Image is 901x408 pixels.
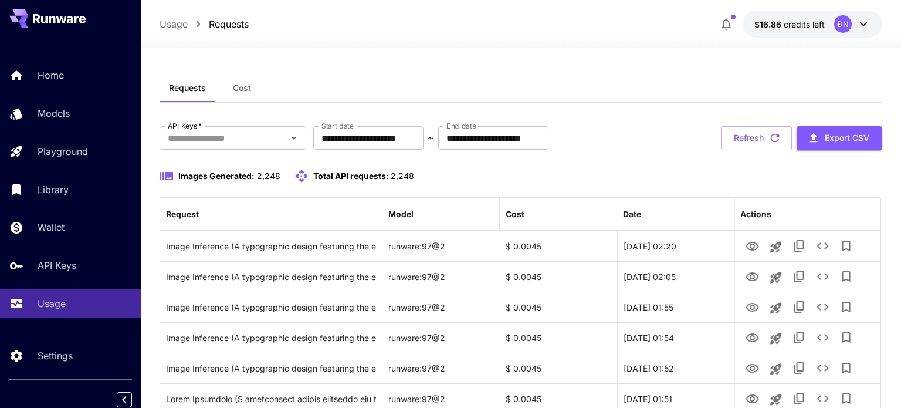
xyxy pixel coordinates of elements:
span: 2,248 [391,171,414,181]
span: Images Generated: [178,171,255,181]
button: See details [811,326,834,349]
p: Usage [38,296,66,311]
p: API Keys [38,258,76,272]
p: Playground [38,144,88,159]
div: Click to copy prompt [166,353,375,383]
button: Launch in playground [764,327,787,350]
p: Home [38,68,64,82]
button: Add to library [834,326,858,349]
button: See details [811,295,834,319]
label: Start date [321,121,354,131]
button: Copy TaskUUID [787,234,811,258]
div: Click to copy prompt [166,292,375,322]
div: 26 Aug, 2025 01:54 [617,322,734,353]
div: Request [166,209,199,219]
div: runware:97@2 [382,261,500,292]
button: Launch in playground [764,296,787,320]
div: $ 0.0045 [500,353,617,383]
div: $ 0.0045 [500,231,617,261]
div: 26 Aug, 2025 02:20 [617,231,734,261]
div: 26 Aug, 2025 02:05 [617,261,734,292]
div: ĐN [834,15,852,33]
button: Add to library [834,295,858,319]
p: ~ [428,131,434,145]
p: Settings [38,349,73,363]
p: Wallet [38,220,65,234]
span: Requests [169,83,206,93]
div: $ 0.0045 [500,322,617,353]
div: runware:97@2 [382,322,500,353]
button: Copy TaskUUID [787,265,811,288]
button: View Image [740,234,764,258]
button: Copy TaskUUID [787,295,811,319]
div: $ 0.0045 [500,292,617,322]
button: Launch in playground [764,266,787,289]
label: API Keys [168,121,202,131]
div: runware:97@2 [382,292,500,322]
a: Requests [209,17,249,31]
button: Add to library [834,234,858,258]
button: $16.86017ĐN [743,11,882,38]
button: View Image [740,264,764,288]
span: Total API requests: [313,171,389,181]
button: Add to library [834,265,858,288]
button: View Image [740,356,764,380]
span: Cost [233,83,251,93]
label: End date [446,121,476,131]
button: Copy TaskUUID [787,326,811,349]
button: See details [811,356,834,380]
div: 26 Aug, 2025 01:55 [617,292,734,322]
button: Collapse sidebar [117,392,132,407]
div: runware:97@2 [382,231,500,261]
div: Date [623,209,641,219]
button: Launch in playground [764,235,787,259]
span: credits left [784,19,825,29]
div: $16.86017 [754,18,825,31]
nav: breadcrumb [160,17,249,31]
p: Library [38,183,69,197]
span: $16.86 [754,19,784,29]
button: Copy TaskUUID [787,356,811,380]
button: Export CSV [797,126,882,150]
span: 2,248 [257,171,280,181]
button: View Image [740,325,764,349]
button: Refresh [721,126,792,150]
div: Cost [506,209,524,219]
div: Click to copy prompt [166,323,375,353]
p: Models [38,106,70,120]
button: Open [286,130,302,146]
div: Actions [740,209,771,219]
button: Add to library [834,356,858,380]
button: View Image [740,295,764,319]
a: Usage [160,17,188,31]
div: runware:97@2 [382,353,500,383]
button: See details [811,265,834,288]
div: Click to copy prompt [166,262,375,292]
div: Click to copy prompt [166,231,375,261]
button: See details [811,234,834,258]
div: 26 Aug, 2025 01:52 [617,353,734,383]
div: $ 0.0045 [500,261,617,292]
div: Model [388,209,414,219]
button: Launch in playground [764,358,787,381]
